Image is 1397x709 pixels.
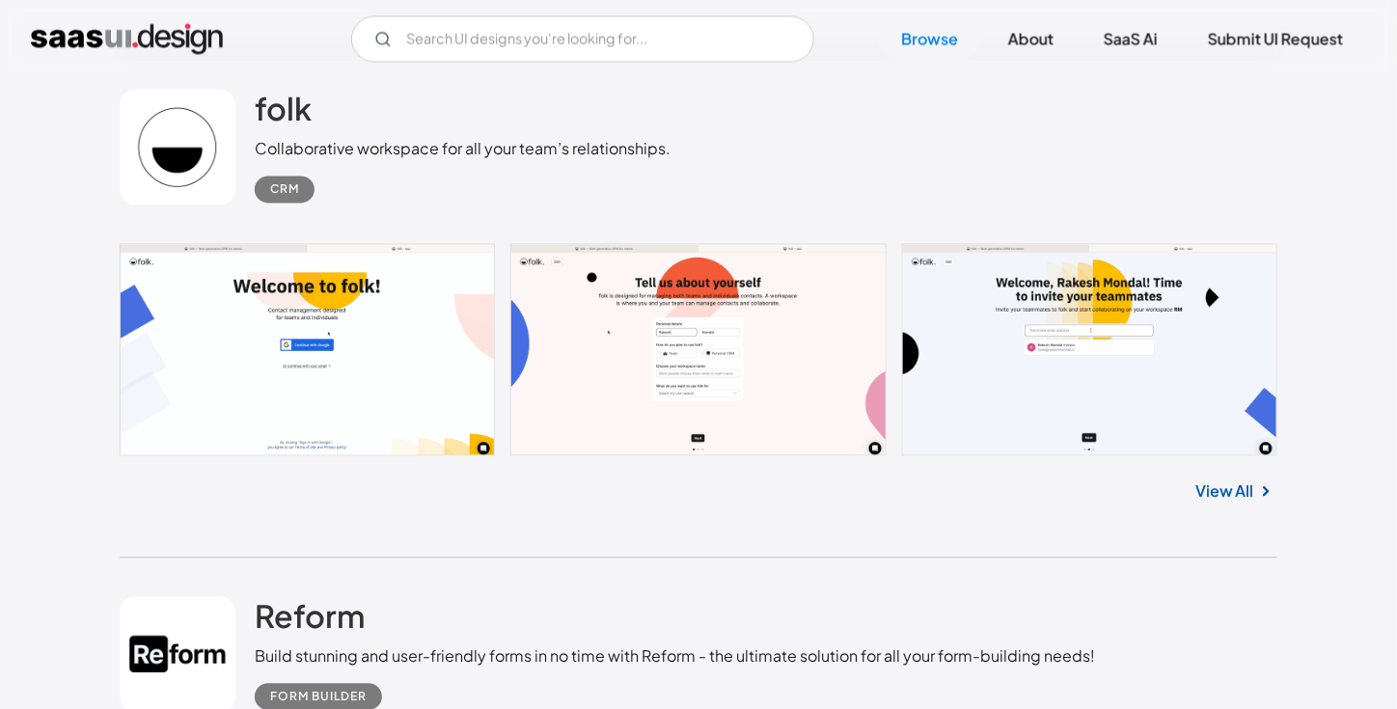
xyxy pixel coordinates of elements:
[270,177,299,201] div: CRM
[255,596,365,644] a: Reform
[878,17,981,60] a: Browse
[255,137,671,160] div: Collaborative workspace for all your team’s relationships.
[255,89,312,137] a: folk
[255,644,1095,668] div: Build stunning and user-friendly forms in no time with Reform - the ultimate solution for all you...
[270,685,367,708] div: Form Builder
[351,15,814,62] input: Search UI designs you're looking for...
[31,23,223,54] a: home
[255,89,312,127] h2: folk
[255,596,365,635] h2: Reform
[1195,479,1254,503] a: View All
[985,17,1077,60] a: About
[351,15,814,62] form: Email Form
[1081,17,1181,60] a: SaaS Ai
[1185,17,1366,60] a: Submit UI Request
